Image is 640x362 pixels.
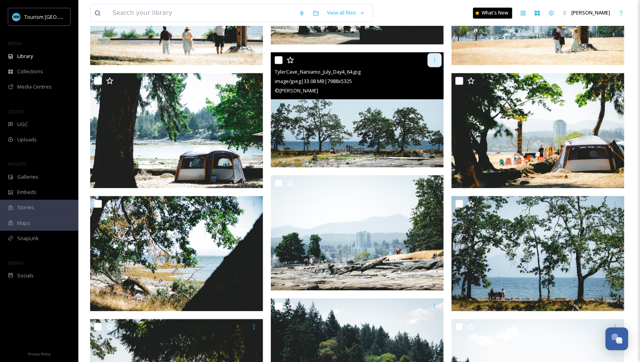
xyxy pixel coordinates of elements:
[17,204,34,211] span: Stories
[24,13,94,20] span: Tourism [GEOGRAPHIC_DATA]
[17,83,52,90] span: Media Centres
[13,13,20,21] img: tourism_nanaimo_logo.jpeg
[28,351,51,357] span: Privacy Policy
[17,52,33,60] span: Library
[17,136,37,143] span: Uploads
[8,260,24,266] span: SOCIALS
[606,328,628,350] button: Open Chat
[17,188,36,196] span: Embeds
[17,173,38,181] span: Galleries
[271,175,444,290] img: TylerCave_Naniamo_July_Day4_75.jpg
[109,4,295,22] input: Search your library
[17,219,30,227] span: Maps
[28,349,51,358] a: Privacy Policy
[323,5,369,20] a: View all files
[571,9,610,16] span: [PERSON_NAME]
[451,196,624,311] img: TylerCave_Naniamo_July_Day4_70.jpg
[275,68,361,75] span: TylerCave_Naniamo_July_Day4_64.jpg
[17,68,43,75] span: Collections
[558,5,614,20] a: [PERSON_NAME]
[17,121,28,128] span: UGC
[451,73,624,188] img: TylerCave_Naniamo_July_Day4_57.jpg
[90,73,263,188] img: TylerCave_Naniamo_July_Day4_52.jpg
[90,196,263,311] img: TylerCave_Naniamo_July_Day4_59.jpg
[17,235,39,242] span: SnapLink
[8,40,22,46] span: MEDIA
[275,87,318,94] span: © [PERSON_NAME]
[271,52,444,167] img: TylerCave_Naniamo_July_Day4_64.jpg
[473,7,512,18] a: What's New
[8,109,25,114] span: COLLECT
[8,161,26,167] span: WIDGETS
[275,78,352,85] span: image/jpeg | 33.08 MB | 7988 x 5325
[17,272,34,279] span: Socials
